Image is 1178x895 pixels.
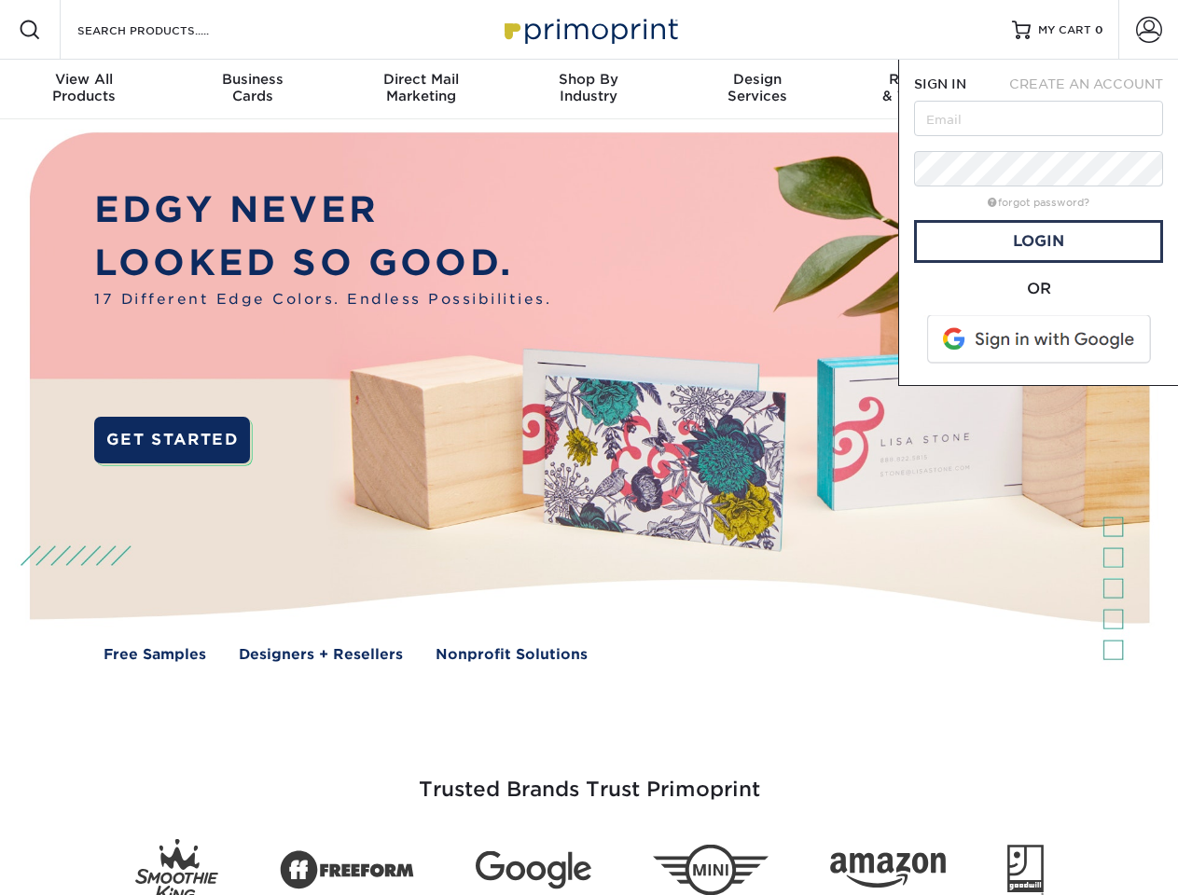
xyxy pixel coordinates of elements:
p: EDGY NEVER [94,184,551,237]
input: SEARCH PRODUCTS..... [76,19,257,41]
input: Email [914,101,1163,136]
img: Amazon [830,853,946,888]
img: Primoprint [496,9,683,49]
div: & Templates [841,71,1009,104]
a: Designers + Resellers [239,644,403,666]
span: 0 [1095,23,1103,36]
a: GET STARTED [94,417,250,463]
a: DesignServices [673,60,841,119]
div: Services [673,71,841,104]
img: Goodwill [1007,845,1044,895]
a: Nonprofit Solutions [436,644,588,666]
span: MY CART [1038,22,1091,38]
img: Google [476,851,591,889]
span: Direct Mail [337,71,505,88]
span: SIGN IN [914,76,966,91]
span: Business [168,71,336,88]
span: 17 Different Edge Colors. Endless Possibilities. [94,289,551,310]
span: CREATE AN ACCOUNT [1009,76,1163,91]
p: LOOKED SO GOOD. [94,237,551,290]
a: Login [914,220,1163,263]
div: Cards [168,71,336,104]
span: Design [673,71,841,88]
div: OR [914,278,1163,300]
span: Shop By [505,71,672,88]
a: Direct MailMarketing [337,60,505,119]
h3: Trusted Brands Trust Primoprint [44,733,1135,824]
div: Industry [505,71,672,104]
a: Shop ByIndustry [505,60,672,119]
a: BusinessCards [168,60,336,119]
a: forgot password? [988,197,1089,209]
a: Resources& Templates [841,60,1009,119]
a: Free Samples [104,644,206,666]
span: Resources [841,71,1009,88]
div: Marketing [337,71,505,104]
